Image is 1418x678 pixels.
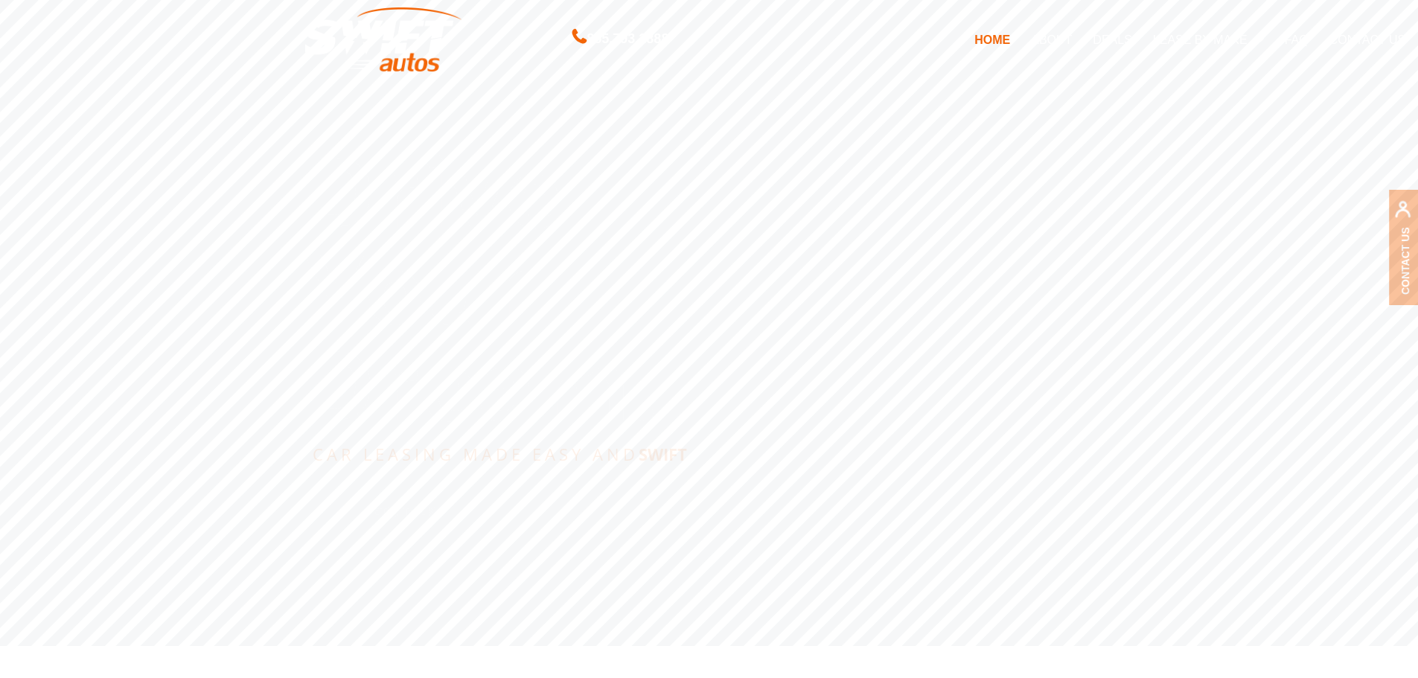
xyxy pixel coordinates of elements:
[639,443,687,465] strong: SWIFT
[305,7,462,72] img: Swift Autos
[304,141,659,432] rs-layer: Drive Your Dream.
[1319,24,1417,55] a: CONTACT US
[1274,24,1319,55] a: FAQ
[1082,24,1142,55] a: DEALS
[1143,24,1274,55] a: LEASE BY MAKE
[964,24,1021,55] a: HOME
[1021,24,1082,55] a: ABOUT
[587,28,668,50] span: 855.793.2888
[313,446,687,462] rs-layer: CAR LEASING MADE EASY AND
[572,33,668,45] a: 855.793.2888
[314,491,485,532] a: Let's Talk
